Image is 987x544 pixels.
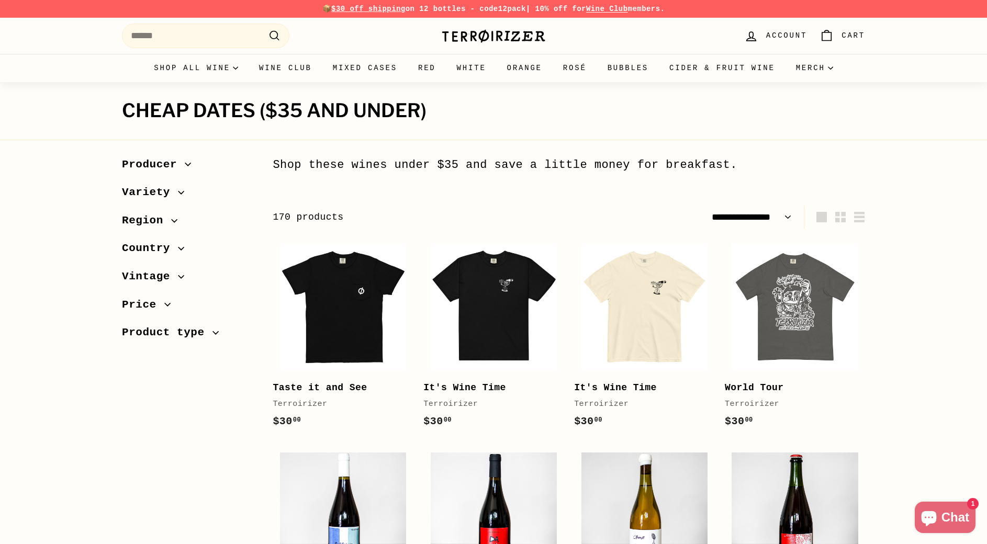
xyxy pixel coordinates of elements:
[122,212,171,230] span: Region
[574,415,602,427] span: $30
[322,54,408,82] a: Mixed Cases
[273,415,301,427] span: $30
[745,416,753,424] sup: 00
[725,382,784,393] b: World Tour
[813,20,871,51] a: Cart
[273,382,367,393] b: Taste it and See
[122,184,178,201] span: Variety
[738,20,813,51] a: Account
[122,240,178,257] span: Country
[597,54,659,82] a: Bubbles
[101,54,886,82] div: Primary
[446,54,497,82] a: White
[122,153,256,182] button: Producer
[786,54,844,82] summary: Merch
[122,321,256,349] button: Product type
[331,5,406,13] span: $30 off shipping
[423,382,506,393] b: It's Wine Time
[912,502,979,536] inbox-online-store-chat: Shopify online store chat
[498,5,526,13] strong: 12pack
[122,293,256,322] button: Price
[574,382,657,393] b: It's Wine Time
[273,237,413,440] a: Taste it and See Terroirizer
[586,5,628,13] a: Wine Club
[444,416,452,424] sup: 00
[725,415,753,427] span: $30
[423,237,564,440] a: It's Wine Time Terroirizer
[725,398,855,411] div: Terroirizer
[273,210,569,225] div: 170 products
[122,3,865,15] p: 📦 on 12 bottles - code | 10% off for members.
[122,100,865,121] h1: Cheap Dates ($35 and under)
[122,181,256,209] button: Variety
[273,156,865,174] div: Shop these wines under $35 and save a little money for breakfast.
[273,398,402,411] div: Terroirizer
[423,398,553,411] div: Terroirizer
[842,30,865,41] span: Cart
[122,324,212,342] span: Product type
[122,209,256,237] button: Region
[122,156,185,174] span: Producer
[766,30,807,41] span: Account
[249,54,322,82] a: Wine Club
[553,54,597,82] a: Rosé
[122,296,164,314] span: Price
[423,415,452,427] span: $30
[497,54,553,82] a: Orange
[143,54,249,82] summary: Shop all wine
[595,416,602,424] sup: 00
[122,268,178,286] span: Vintage
[659,54,786,82] a: Cider & Fruit Wine
[122,265,256,293] button: Vintage
[293,416,301,424] sup: 00
[122,237,256,265] button: Country
[408,54,446,82] a: Red
[725,237,865,440] a: World Tour Terroirizer
[574,237,714,440] a: It's Wine Time Terroirizer
[574,398,704,411] div: Terroirizer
